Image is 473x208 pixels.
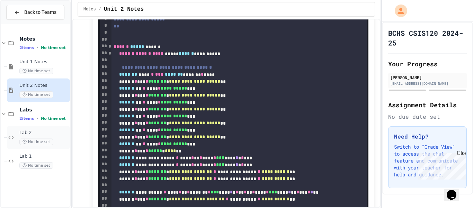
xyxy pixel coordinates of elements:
[19,153,69,159] span: Lab 1
[99,7,101,12] span: /
[444,180,466,201] iframe: chat widget
[19,116,34,121] span: 2 items
[19,83,69,89] span: Unit 2 Notes
[104,5,144,14] span: Unit 2 Notes
[388,100,467,110] h2: Assignment Details
[390,74,465,81] div: [PERSON_NAME]
[387,3,409,19] div: My Account
[19,91,53,98] span: No time set
[3,3,48,44] div: Chat with us now!Close
[19,107,69,113] span: Labs
[6,5,64,20] button: Back to Teams
[37,116,38,121] span: •
[19,45,34,50] span: 2 items
[388,59,467,69] h2: Your Progress
[416,150,466,180] iframe: chat widget
[19,162,53,169] span: No time set
[19,36,69,42] span: Notes
[41,45,66,50] span: No time set
[394,132,461,141] h3: Need Help?
[19,139,53,145] span: No time set
[394,143,461,178] p: Switch to "Grade View" to access the chat feature and communicate with your teacher for help and ...
[19,59,69,65] span: Unit 1 Notes
[19,130,69,136] span: Lab 2
[19,68,53,74] span: No time set
[83,7,96,12] span: Notes
[388,28,467,48] h1: BCHS CSIS120 2024-25
[388,113,467,121] div: No due date set
[37,45,38,50] span: •
[24,9,56,16] span: Back to Teams
[41,116,66,121] span: No time set
[390,81,465,86] div: [EMAIL_ADDRESS][DOMAIN_NAME]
